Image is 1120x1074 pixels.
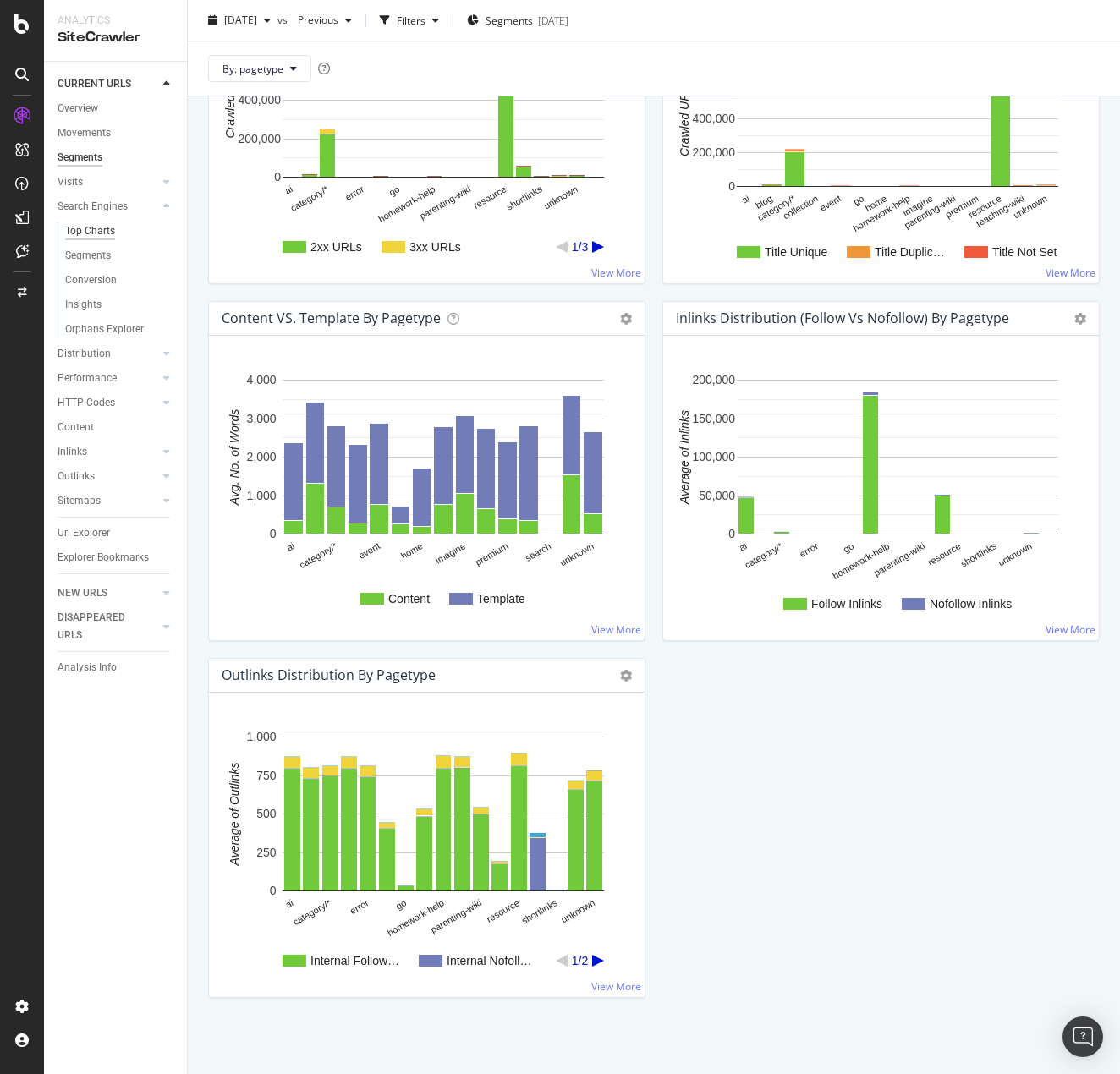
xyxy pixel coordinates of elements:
span: Segments [486,13,533,27]
text: 1,000 [247,489,277,502]
span: 2025 Aug. 29th [224,13,257,27]
text: Crawled URLs [678,80,691,156]
a: Content [58,419,175,436]
svg: A chart. [677,33,1079,270]
svg: A chart. [677,363,1079,627]
text: homework-help [386,897,446,938]
text: unknown [1012,193,1049,220]
a: Outlinks [58,468,158,485]
text: Nofollow Inlinks [930,597,1012,611]
text: resource [472,184,508,211]
span: Previous [291,13,338,27]
button: Filters [373,7,446,34]
text: imagine [434,540,467,566]
text: Average of Inlinks [678,410,691,505]
a: Distribution [58,345,158,363]
text: 0 [270,885,277,898]
a: Top Charts [65,222,175,240]
div: Overview [58,100,98,118]
a: Url Explorer [58,524,175,542]
a: Performance [58,370,158,387]
text: go [852,193,866,207]
div: HTTP Codes [58,394,115,412]
text: 1/3 [572,240,589,254]
div: DISAPPEARED URLS [58,609,143,644]
text: 3xx URLs [409,240,461,254]
div: [DATE] [538,13,568,27]
text: go [842,540,856,555]
text: Crawled URLs [223,63,237,139]
text: parenting-wiki [418,184,473,221]
text: 750 [256,769,277,782]
text: parenting-wiki [903,193,958,230]
text: collection [781,193,820,221]
text: ai [285,540,296,553]
text: ai [283,184,294,196]
text: ai [283,897,294,910]
a: Conversion [65,271,175,289]
text: 200,000 [692,374,735,387]
text: resource [967,193,1003,220]
text: ai [738,540,749,553]
a: Orphans Explorer [65,321,175,338]
i: Options [620,313,632,325]
text: error [349,897,371,916]
a: Search Engines [58,198,158,216]
text: category/* [288,184,331,214]
text: 150,000 [692,412,735,425]
div: Analysis Info [58,659,117,677]
div: Movements [58,124,111,142]
div: Top Charts [65,222,115,240]
span: vs [277,13,291,27]
text: Template [477,592,525,605]
svg: A chart. [222,6,624,270]
div: Inlinks [58,443,87,461]
text: Content [388,592,430,605]
text: premium [474,540,510,567]
text: shortlinks [504,184,544,212]
button: Segments[DATE] [460,7,575,34]
div: CURRENT URLS [58,75,131,93]
text: Title Duplic… [875,245,945,259]
text: Follow Inlinks [811,597,882,611]
div: Analytics [58,14,173,28]
a: Overview [58,100,175,118]
div: NEW URLS [58,584,107,602]
text: parenting-wiki [429,897,484,934]
text: 50,000 [699,489,735,502]
div: Sitemaps [58,492,101,510]
text: parenting-wiki [872,540,927,578]
div: Open Intercom Messenger [1062,1016,1103,1057]
text: imagine [901,193,934,218]
div: Search Engines [58,198,128,216]
text: 1/2 [572,954,589,967]
text: resource [926,540,963,567]
a: View More [591,266,641,280]
text: blog [754,193,774,211]
text: category/* [743,540,785,571]
a: Insights [65,296,175,314]
button: By: pagetype [208,55,311,82]
text: go [387,184,402,198]
text: resource [485,897,521,924]
text: Avg. No. of Words [228,409,241,506]
svg: A chart. [222,363,624,627]
div: Content [58,419,94,436]
a: HTTP Codes [58,394,158,412]
text: Internal Follow… [310,954,399,967]
h4: Inlinks Distribution (Follow vs Nofollow) by pagetype [676,307,1009,330]
div: Segments [65,247,111,265]
div: Segments [58,149,102,167]
text: unknown [559,897,596,924]
div: Explorer Bookmarks [58,549,149,567]
text: Title Unique [765,245,827,259]
text: home [399,540,425,561]
a: Visits [58,173,158,191]
text: 250 [256,846,277,859]
a: Sitemaps [58,492,158,510]
a: View More [591,622,641,637]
